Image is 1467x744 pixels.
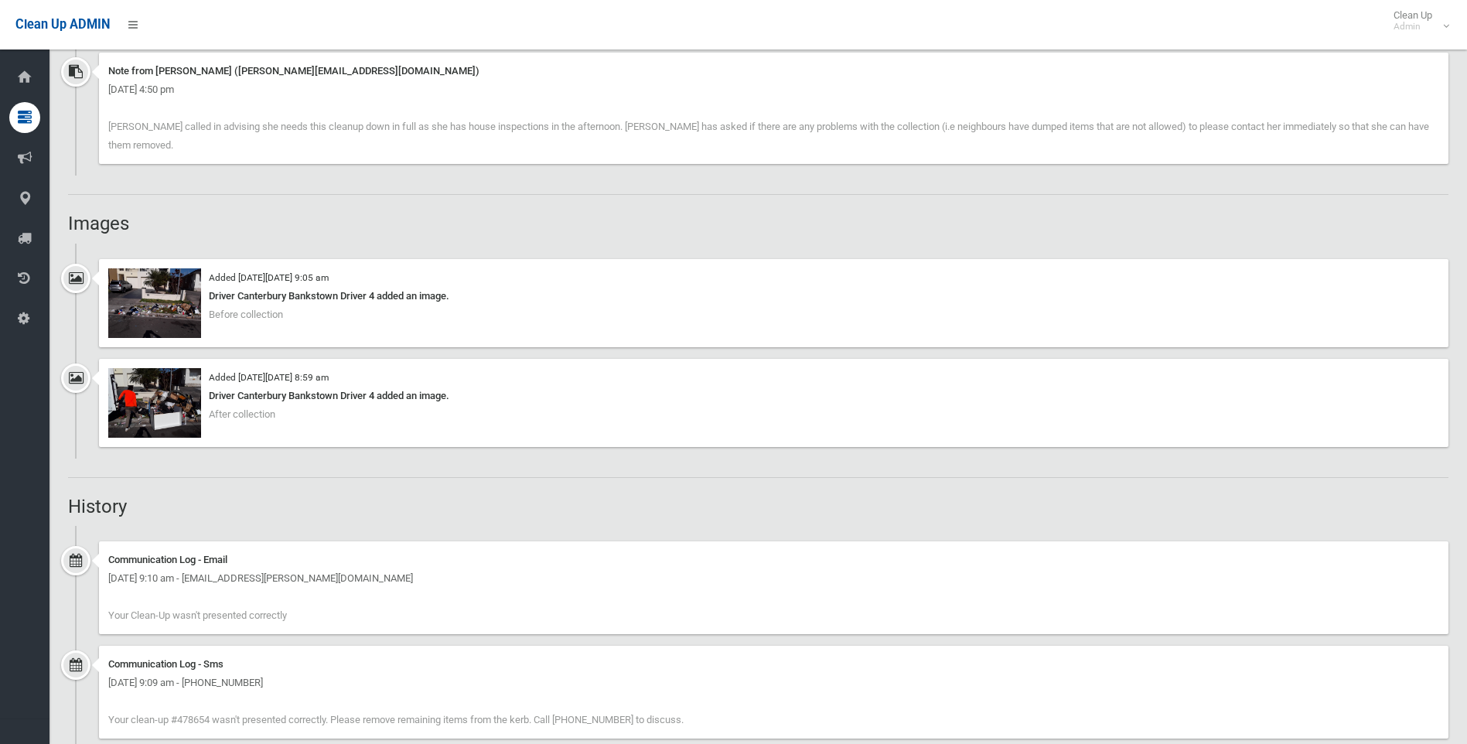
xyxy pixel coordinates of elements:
[108,714,684,725] span: Your clean-up #478654 wasn't presented correctly. Please remove remaining items from the kerb. Ca...
[108,569,1439,588] div: [DATE] 9:10 am - [EMAIL_ADDRESS][PERSON_NAME][DOMAIN_NAME]
[108,80,1439,99] div: [DATE] 4:50 pm
[108,387,1439,405] div: Driver Canterbury Bankstown Driver 4 added an image.
[108,551,1439,569] div: Communication Log - Email
[108,287,1439,305] div: Driver Canterbury Bankstown Driver 4 added an image.
[108,674,1439,692] div: [DATE] 9:09 am - [PHONE_NUMBER]
[108,609,287,621] span: Your Clean-Up wasn't presented correctly
[68,213,1448,234] h2: Images
[1386,9,1448,32] span: Clean Up
[108,268,201,338] img: 2025-09-0509.04.103288036665258513466.jpg
[209,372,329,383] small: Added [DATE][DATE] 8:59 am
[68,497,1448,517] h2: History
[15,17,110,32] span: Clean Up ADMIN
[108,62,1439,80] div: Note from [PERSON_NAME] ([PERSON_NAME][EMAIL_ADDRESS][DOMAIN_NAME])
[209,309,283,320] span: Before collection
[108,121,1429,151] span: [PERSON_NAME] called in advising she needs this cleanup down in full as she has house inspections...
[1394,21,1432,32] small: Admin
[209,272,329,283] small: Added [DATE][DATE] 9:05 am
[108,655,1439,674] div: Communication Log - Sms
[209,408,275,420] span: After collection
[108,368,201,438] img: 2025-09-0508.58.125857778872430005321.jpg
